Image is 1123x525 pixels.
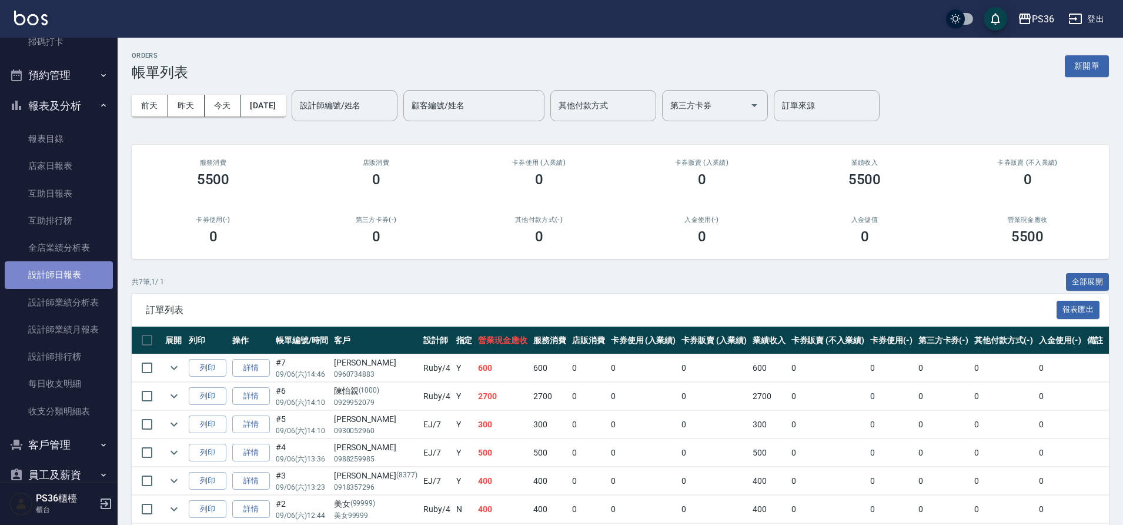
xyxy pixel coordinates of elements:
h3: 5500 [1011,228,1044,245]
div: [PERSON_NAME] [334,470,417,482]
th: 卡券使用 (入業績) [608,327,679,354]
span: 訂單列表 [146,304,1057,316]
th: 客戶 [331,327,420,354]
td: 0 [867,411,915,438]
td: 400 [475,467,530,495]
a: 詳情 [232,500,270,519]
td: 0 [679,354,750,382]
h3: 帳單列表 [132,64,188,81]
td: Y [453,411,476,438]
th: 列印 [186,327,229,354]
button: 報表匯出 [1057,301,1100,319]
div: PS36 [1032,12,1054,26]
th: 卡券販賣 (不入業績) [788,327,867,354]
a: 詳情 [232,359,270,377]
button: 列印 [189,416,226,434]
p: (99999) [350,498,376,510]
a: 報表匯出 [1057,304,1100,315]
td: 400 [750,496,788,523]
td: 600 [750,354,788,382]
p: (1000) [359,385,380,397]
button: expand row [165,444,183,461]
button: 前天 [132,95,168,117]
td: 0 [569,496,608,523]
td: 0 [608,467,679,495]
td: #2 [273,496,331,523]
h3: 0 [698,171,706,188]
td: #3 [273,467,331,495]
h3: 0 [861,228,869,245]
p: 櫃台 [36,504,96,515]
th: 其他付款方式(-) [971,327,1036,354]
th: 指定 [453,327,476,354]
p: 0960734883 [334,369,417,380]
td: 0 [608,383,679,410]
td: 2700 [750,383,788,410]
h5: PS36櫃檯 [36,493,96,504]
button: 員工及薪資 [5,460,113,490]
td: 0 [679,496,750,523]
th: 業績收入 [750,327,788,354]
td: 0 [867,354,915,382]
td: Y [453,383,476,410]
h2: 營業現金應收 [960,216,1095,224]
h2: 店販消費 [309,159,443,167]
p: 09/06 (六) 14:10 [276,397,328,408]
p: 共 7 筆, 1 / 1 [132,277,164,287]
h2: 入金使用(-) [634,216,769,224]
p: 09/06 (六) 13:23 [276,482,328,493]
td: 0 [915,496,972,523]
td: 0 [569,467,608,495]
p: 09/06 (六) 14:46 [276,369,328,380]
h2: 卡券使用 (入業績) [472,159,606,167]
th: 第三方卡券(-) [915,327,972,354]
td: 0 [1036,496,1084,523]
td: 0 [788,496,867,523]
th: 服務消費 [530,327,569,354]
h3: 0 [535,171,543,188]
td: 300 [475,411,530,438]
td: 0 [971,467,1036,495]
td: EJ /7 [420,411,453,438]
td: Y [453,354,476,382]
h3: 0 [1024,171,1032,188]
button: 預約管理 [5,60,113,91]
a: 設計師業績月報表 [5,316,113,343]
td: 0 [569,439,608,467]
td: 0 [915,439,972,467]
p: 0930052960 [334,426,417,436]
td: 0 [971,411,1036,438]
div: [PERSON_NAME] [334,357,417,369]
td: 0 [608,439,679,467]
a: 詳情 [232,472,270,490]
h3: 5500 [848,171,881,188]
td: 0 [915,467,972,495]
td: 500 [475,439,530,467]
div: [PERSON_NAME] [334,413,417,426]
button: expand row [165,416,183,433]
td: 0 [867,467,915,495]
p: (8377) [396,470,417,482]
td: 400 [530,467,569,495]
button: Open [745,96,764,115]
td: 0 [915,411,972,438]
td: 0 [788,467,867,495]
button: 客戶管理 [5,430,113,460]
a: 互助排行榜 [5,207,113,234]
td: 0 [788,439,867,467]
button: 列印 [189,472,226,490]
a: 互助日報表 [5,180,113,207]
td: 0 [867,439,915,467]
td: 0 [915,354,972,382]
h2: 卡券販賣 (入業績) [634,159,769,167]
td: 0 [608,411,679,438]
td: 0 [679,383,750,410]
button: 報表及分析 [5,91,113,121]
td: 0 [971,439,1036,467]
td: 500 [750,439,788,467]
th: 入金使用(-) [1036,327,1084,354]
td: Y [453,439,476,467]
p: 09/06 (六) 13:36 [276,454,328,464]
p: 美女99999 [334,510,417,521]
td: Ruby /4 [420,496,453,523]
